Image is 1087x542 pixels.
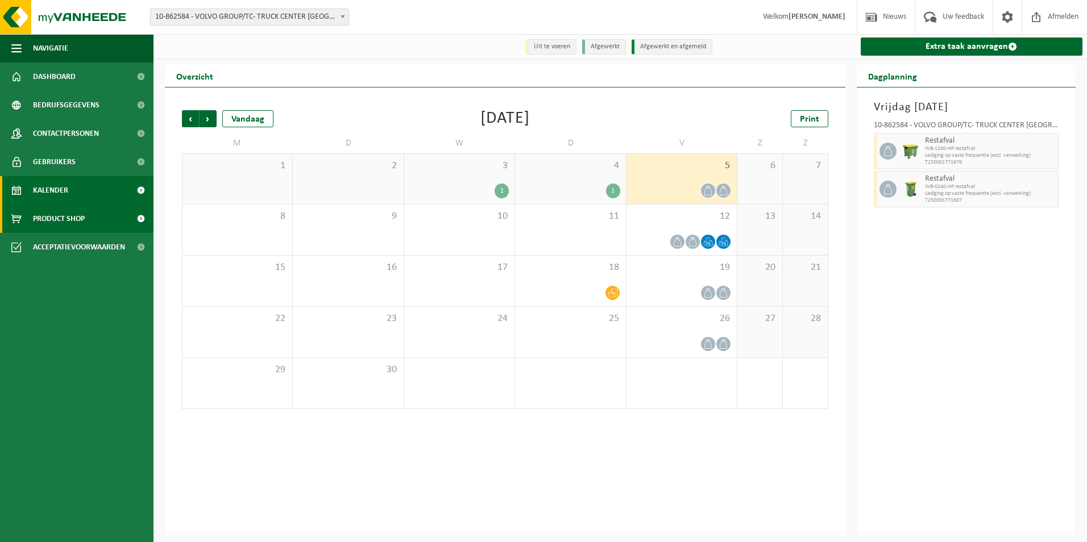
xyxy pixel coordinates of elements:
[743,312,777,325] span: 27
[515,133,626,153] td: D
[33,233,125,261] span: Acceptatievoorwaarden
[902,143,919,160] img: WB-1100-HPE-GN-50
[632,39,712,55] li: Afgewerkt en afgemeld
[925,159,1056,166] span: T250001771676
[298,210,397,223] span: 9
[480,110,530,127] div: [DATE]
[151,9,348,25] span: 10-862584 - VOLVO GROUP/TC- TRUCK CENTER ANTWERPEN - ANTWERPEN
[188,210,287,223] span: 8
[857,65,928,87] h2: Dagplanning
[404,133,515,153] td: W
[800,115,819,124] span: Print
[632,210,731,223] span: 12
[33,91,99,119] span: Bedrijfsgegevens
[222,110,273,127] div: Vandaag
[789,12,845,21] strong: [PERSON_NAME]
[582,39,626,55] li: Afgewerkt
[925,136,1056,145] span: Restafval
[410,261,509,274] span: 17
[874,99,1059,116] h3: Vrijdag [DATE]
[188,261,287,274] span: 15
[521,160,620,172] span: 4
[298,312,397,325] span: 23
[165,65,225,87] h2: Overzicht
[521,210,620,223] span: 11
[902,181,919,198] img: WB-0240-HPE-GN-50
[925,145,1056,152] span: WB-1100-HP restafval
[791,110,828,127] a: Print
[33,205,85,233] span: Product Shop
[182,110,199,127] span: Vorige
[521,312,620,325] span: 25
[743,261,777,274] span: 20
[783,133,828,153] td: Z
[925,184,1056,190] span: WB-0240-HP restafval
[410,160,509,172] span: 3
[861,37,1083,56] a: Extra taak aanvragen
[298,261,397,274] span: 16
[188,160,287,172] span: 1
[789,160,822,172] span: 7
[521,261,620,274] span: 18
[33,34,68,62] span: Navigatie
[632,160,731,172] span: 5
[743,160,777,172] span: 6
[874,122,1059,133] div: 10-862584 - VOLVO GROUP/TC- TRUCK CENTER [GEOGRAPHIC_DATA] - [GEOGRAPHIC_DATA]
[188,364,287,376] span: 29
[925,197,1056,204] span: T250001771687
[150,9,349,26] span: 10-862584 - VOLVO GROUP/TC- TRUCK CENTER ANTWERPEN - ANTWERPEN
[789,261,822,274] span: 21
[188,312,287,325] span: 22
[410,312,509,325] span: 24
[632,261,731,274] span: 19
[410,210,509,223] span: 10
[737,133,783,153] td: Z
[33,62,76,91] span: Dashboard
[33,148,76,176] span: Gebruikers
[606,184,620,198] div: 1
[627,133,737,153] td: V
[298,364,397,376] span: 30
[495,184,509,198] div: 1
[200,110,217,127] span: Volgende
[182,133,293,153] td: M
[298,160,397,172] span: 2
[293,133,404,153] td: D
[632,312,731,325] span: 26
[925,190,1056,197] span: Lediging op vaste frequentie (excl. verwerking)
[33,119,99,148] span: Contactpersonen
[33,176,68,205] span: Kalender
[789,312,822,325] span: 28
[743,210,777,223] span: 13
[525,39,576,55] li: Uit te voeren
[925,152,1056,159] span: Lediging op vaste frequentie (excl. verwerking)
[925,174,1056,184] span: Restafval
[789,210,822,223] span: 14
